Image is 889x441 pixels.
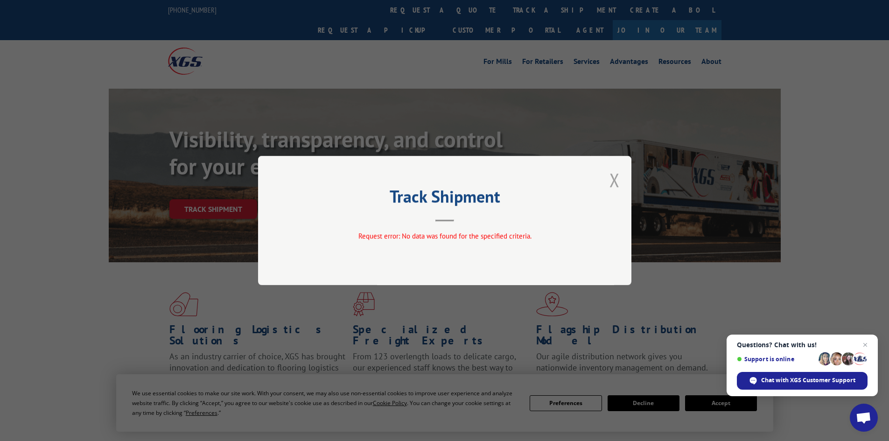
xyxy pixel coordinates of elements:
[305,190,585,208] h2: Track Shipment
[761,376,855,385] span: Chat with XGS Customer Support
[737,372,868,390] div: Chat with XGS Customer Support
[850,404,878,432] div: Open chat
[358,231,531,240] span: Request error: No data was found for the specified criteria.
[737,356,815,363] span: Support is online
[860,339,871,350] span: Close chat
[737,341,868,349] span: Questions? Chat with us!
[609,168,620,192] button: Close modal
